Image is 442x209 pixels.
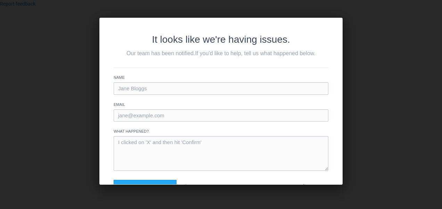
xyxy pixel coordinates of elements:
[114,109,328,122] input: jane@example.com
[114,32,328,47] h2: It looks like we're having issues.
[243,180,328,194] p: Crash reports powered by
[114,128,328,134] label: What happened?
[114,82,328,94] input: Jane Bloggs
[195,50,316,56] span: If you'd like to help, tell us what happened below.
[114,49,328,58] p: Our team has been notified.
[182,180,194,192] button: Close
[114,180,177,194] button: Submit Crash Report
[114,75,328,81] label: Name
[114,102,328,108] label: Email
[300,184,328,190] a: Sentry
